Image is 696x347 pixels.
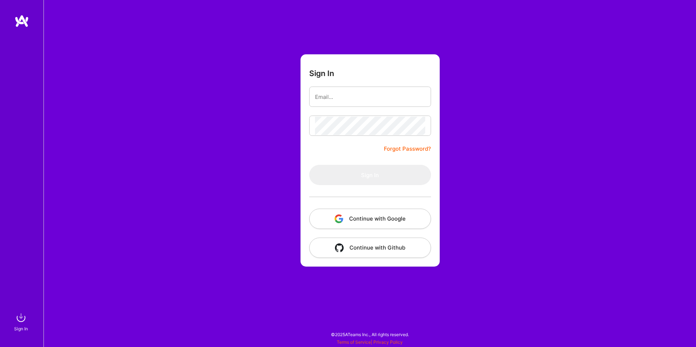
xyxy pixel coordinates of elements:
[309,69,334,78] h3: Sign In
[14,310,28,325] img: sign in
[14,14,29,28] img: logo
[337,339,371,345] a: Terms of Service
[337,339,403,345] span: |
[15,310,28,333] a: sign inSign In
[309,238,431,258] button: Continue with Github
[43,325,696,343] div: © 2025 ATeams Inc., All rights reserved.
[315,88,425,106] input: Email...
[373,339,403,345] a: Privacy Policy
[14,325,28,333] div: Sign In
[384,145,431,153] a: Forgot Password?
[335,214,343,223] img: icon
[309,165,431,185] button: Sign In
[309,209,431,229] button: Continue with Google
[335,243,344,252] img: icon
